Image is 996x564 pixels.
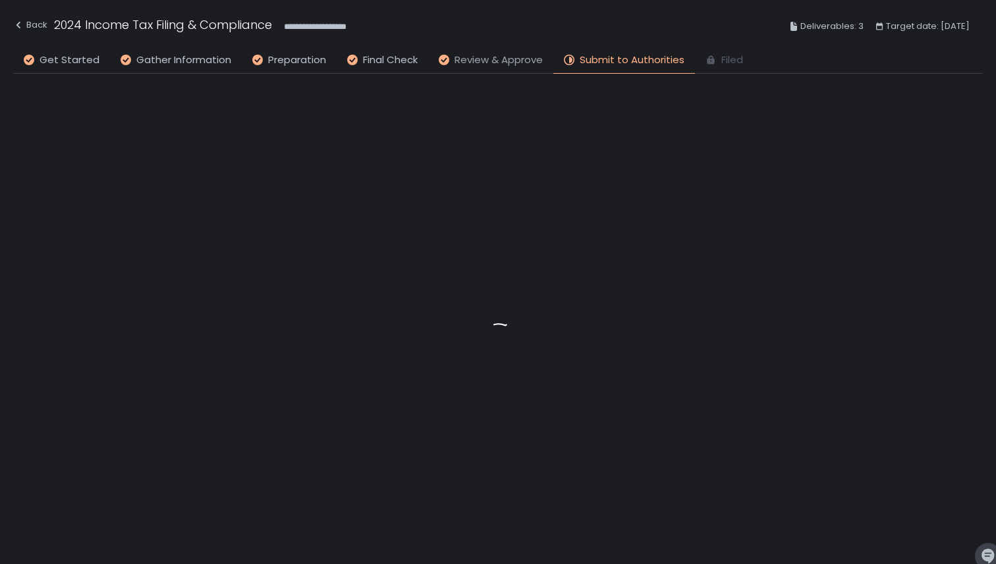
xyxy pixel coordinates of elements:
span: Filed [721,53,743,68]
span: Submit to Authorities [580,53,684,68]
span: Final Check [363,53,418,68]
span: Target date: [DATE] [886,18,970,34]
span: Review & Approve [455,53,543,68]
div: Back [13,17,47,33]
span: Preparation [268,53,326,68]
span: Gather Information [136,53,231,68]
span: Deliverables: 3 [800,18,864,34]
span: Get Started [40,53,99,68]
h1: 2024 Income Tax Filing & Compliance [54,16,272,34]
button: Back [13,16,47,38]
